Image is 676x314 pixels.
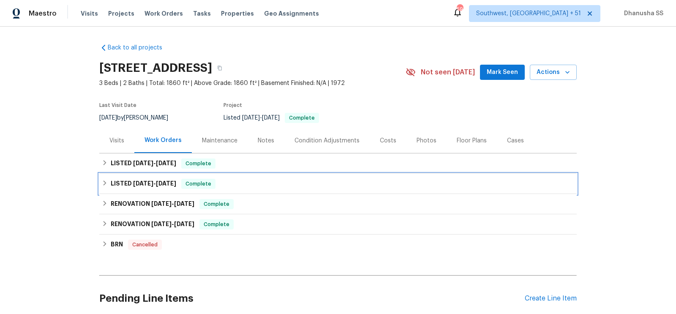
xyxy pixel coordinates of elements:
span: [DATE] [174,201,194,207]
div: Visits [109,137,124,145]
div: 599 [457,5,463,14]
span: [DATE] [242,115,260,121]
h6: RENOVATION [111,199,194,209]
span: [DATE] [151,201,172,207]
span: Project [224,103,242,108]
span: - [151,221,194,227]
span: Mark Seen [487,67,518,78]
span: Geo Assignments [264,9,319,18]
span: [DATE] [262,115,280,121]
div: RENOVATION [DATE]-[DATE]Complete [99,194,577,214]
h6: LISTED [111,179,176,189]
span: [DATE] [133,180,153,186]
span: Properties [221,9,254,18]
span: [DATE] [156,180,176,186]
span: Maestro [29,9,57,18]
div: Notes [258,137,274,145]
div: Costs [380,137,396,145]
div: Maintenance [202,137,237,145]
span: Last Visit Date [99,103,136,108]
span: [DATE] [156,160,176,166]
div: Create Line Item [525,295,577,303]
span: - [133,160,176,166]
div: Cases [507,137,524,145]
span: Complete [286,115,318,120]
a: Back to all projects [99,44,180,52]
div: LISTED [DATE]-[DATE]Complete [99,174,577,194]
div: LISTED [DATE]-[DATE]Complete [99,153,577,174]
div: Work Orders [144,136,182,145]
div: Photos [417,137,436,145]
span: Southwest, [GEOGRAPHIC_DATA] + 51 [476,9,581,18]
button: Actions [530,65,577,80]
span: Projects [108,9,134,18]
span: Actions [537,67,570,78]
span: [DATE] [99,115,117,121]
span: - [242,115,280,121]
div: Floor Plans [457,137,487,145]
div: Condition Adjustments [294,137,360,145]
div: by [PERSON_NAME] [99,113,178,123]
span: Complete [182,159,215,168]
div: RENOVATION [DATE]-[DATE]Complete [99,214,577,235]
span: [DATE] [133,160,153,166]
span: Complete [182,180,215,188]
span: Listed [224,115,319,121]
span: [DATE] [151,221,172,227]
button: Mark Seen [480,65,525,80]
h2: [STREET_ADDRESS] [99,64,212,72]
h6: RENOVATION [111,219,194,229]
span: Work Orders [144,9,183,18]
span: Dhanusha SS [621,9,663,18]
div: BRN Cancelled [99,235,577,255]
span: Complete [200,220,233,229]
span: Tasks [193,11,211,16]
span: 3 Beds | 2 Baths | Total: 1860 ft² | Above Grade: 1860 ft² | Basement Finished: N/A | 1972 [99,79,406,87]
span: Visits [81,9,98,18]
span: [DATE] [174,221,194,227]
button: Copy Address [212,60,227,76]
h6: LISTED [111,158,176,169]
h6: BRN [111,240,123,250]
span: - [151,201,194,207]
span: - [133,180,176,186]
span: Complete [200,200,233,208]
span: Not seen [DATE] [421,68,475,76]
span: Cancelled [129,240,161,249]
